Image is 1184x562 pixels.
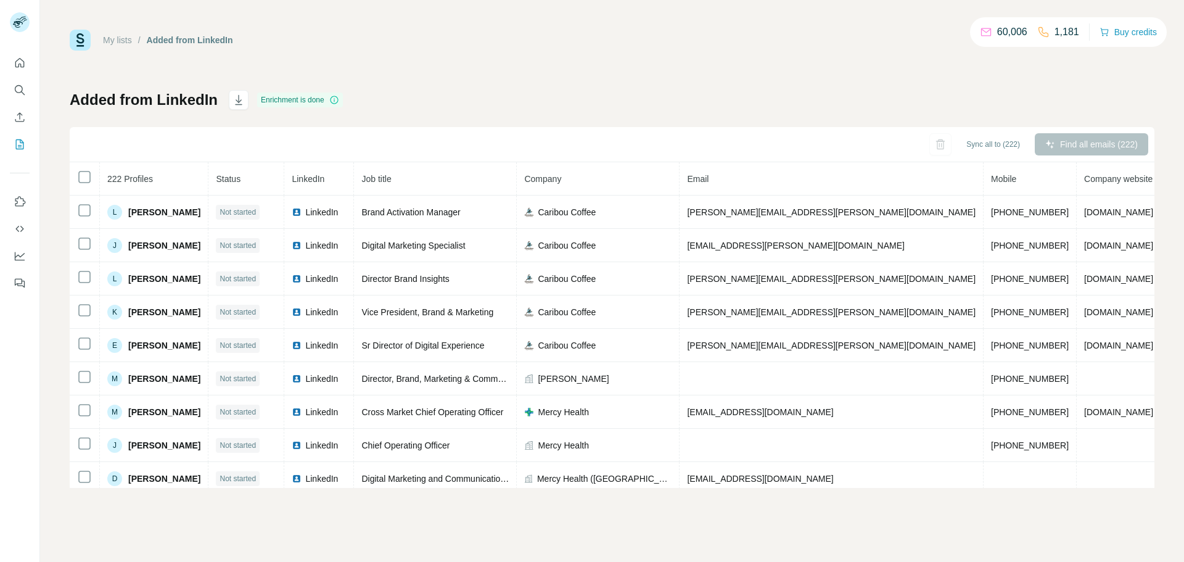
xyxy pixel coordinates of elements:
img: company-logo [524,274,534,284]
span: [PHONE_NUMBER] [991,440,1069,450]
span: Digital Marketing and Communications [361,474,509,484]
button: Quick start [10,52,30,74]
img: LinkedIn logo [292,440,302,450]
img: LinkedIn logo [292,374,302,384]
span: Sync all to (222) [966,139,1020,150]
div: Enrichment is done [257,93,343,107]
span: [PERSON_NAME] [128,273,200,285]
span: [PHONE_NUMBER] [991,407,1069,417]
span: [PERSON_NAME] [128,306,200,318]
div: L [107,271,122,286]
span: Status [216,174,240,184]
span: Caribou Coffee [538,273,596,285]
button: My lists [10,133,30,155]
div: K [107,305,122,320]
span: [PHONE_NUMBER] [991,374,1069,384]
span: [PERSON_NAME] [538,373,609,385]
img: company-logo [524,207,534,217]
span: [DOMAIN_NAME] [1084,241,1153,250]
img: company-logo [524,341,534,350]
button: Buy credits [1100,23,1157,41]
span: Brand Activation Manager [361,207,460,217]
img: company-logo [524,307,534,317]
li: / [138,34,141,46]
span: Sr Director of Digital Experience [361,341,484,350]
div: J [107,238,122,253]
span: LinkedIn [305,239,338,252]
button: Use Surfe API [10,218,30,240]
span: LinkedIn [292,174,324,184]
img: LinkedIn logo [292,241,302,250]
span: Caribou Coffee [538,339,596,352]
span: Not started [220,207,256,218]
img: LinkedIn logo [292,307,302,317]
span: [PERSON_NAME] [128,439,200,452]
img: company-logo [524,407,534,417]
span: [PERSON_NAME] [128,406,200,418]
span: 222 Profiles [107,174,153,184]
span: Not started [220,440,256,451]
span: [PERSON_NAME][EMAIL_ADDRESS][PERSON_NAME][DOMAIN_NAME] [687,274,976,284]
span: [DOMAIN_NAME] [1084,341,1153,350]
button: Feedback [10,272,30,294]
span: [EMAIL_ADDRESS][DOMAIN_NAME] [687,474,833,484]
img: LinkedIn logo [292,474,302,484]
span: LinkedIn [305,339,338,352]
a: My lists [103,35,132,45]
span: Not started [220,340,256,351]
span: Director, Brand, Marketing & Communication [361,374,532,384]
span: [PERSON_NAME] [128,373,200,385]
div: J [107,438,122,453]
span: [DOMAIN_NAME] [1084,207,1153,217]
span: [EMAIL_ADDRESS][DOMAIN_NAME] [687,407,833,417]
button: Search [10,79,30,101]
div: M [107,405,122,419]
span: [DOMAIN_NAME] [1084,407,1153,417]
span: Email [687,174,709,184]
span: [PERSON_NAME][EMAIL_ADDRESS][PERSON_NAME][DOMAIN_NAME] [687,341,976,350]
span: Mercy Health [538,439,588,452]
span: LinkedIn [305,206,338,218]
p: 1,181 [1054,25,1079,39]
img: LinkedIn logo [292,274,302,284]
span: LinkedIn [305,373,338,385]
span: [PHONE_NUMBER] [991,274,1069,284]
button: Use Surfe on LinkedIn [10,191,30,213]
span: [EMAIL_ADDRESS][PERSON_NAME][DOMAIN_NAME] [687,241,904,250]
span: [PHONE_NUMBER] [991,207,1069,217]
span: Job title [361,174,391,184]
span: [PHONE_NUMBER] [991,341,1069,350]
span: [PERSON_NAME][EMAIL_ADDRESS][PERSON_NAME][DOMAIN_NAME] [687,207,976,217]
span: [DOMAIN_NAME] [1084,274,1153,284]
span: Not started [220,240,256,251]
span: Not started [220,407,256,418]
span: Vice President, Brand & Marketing [361,307,493,317]
h1: Added from LinkedIn [70,90,218,110]
span: [PERSON_NAME][EMAIL_ADDRESS][PERSON_NAME][DOMAIN_NAME] [687,307,976,317]
span: Not started [220,373,256,384]
span: LinkedIn [305,306,338,318]
span: [PERSON_NAME] [128,339,200,352]
img: Surfe Logo [70,30,91,51]
span: Company website [1084,174,1153,184]
img: LinkedIn logo [292,407,302,417]
span: [PERSON_NAME] [128,206,200,218]
span: Director Brand Insights [361,274,449,284]
span: [PERSON_NAME] [128,239,200,252]
span: LinkedIn [305,273,338,285]
span: [PERSON_NAME] [128,473,200,485]
span: Mercy Health [538,406,588,418]
span: Digital Marketing Specialist [361,241,465,250]
span: Caribou Coffee [538,306,596,318]
span: [DOMAIN_NAME] [1084,307,1153,317]
button: Enrich CSV [10,106,30,128]
span: LinkedIn [305,439,338,452]
span: Company [524,174,561,184]
span: Mobile [991,174,1016,184]
span: Chief Operating Officer [361,440,450,450]
div: M [107,371,122,386]
div: D [107,471,122,486]
span: Not started [220,307,256,318]
img: LinkedIn logo [292,341,302,350]
img: LinkedIn logo [292,207,302,217]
